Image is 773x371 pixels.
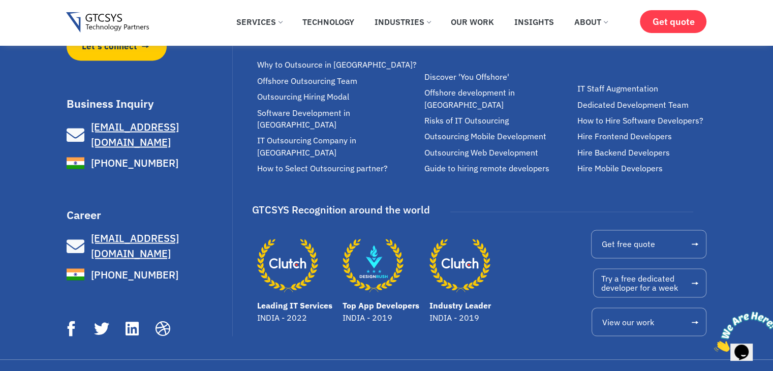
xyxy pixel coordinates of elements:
[424,71,509,83] span: Discover 'You Offshore'
[567,11,615,33] a: About
[66,12,149,33] img: Gtcsys logo
[640,10,706,33] a: Get quote
[424,147,572,159] a: Outsourcing Web Development
[443,11,502,33] a: Our Work
[424,87,572,111] a: Offshore development in [GEOGRAPHIC_DATA]
[602,318,654,326] span: View our work
[577,115,703,127] span: How to Hire Software Developers?
[507,11,562,33] a: Insights
[88,156,178,171] span: [PHONE_NUMBER]
[710,307,773,356] iframe: chat widget
[4,4,67,44] img: Chat attention grabber
[424,131,546,142] span: Outsourcing Mobile Development
[67,231,230,261] a: [EMAIL_ADDRESS][DOMAIN_NAME]
[424,115,508,127] span: Risks of IT Outsourcing
[429,300,491,310] a: Industry Leader
[577,83,712,95] a: IT Staff Augmentation
[577,99,712,111] a: Dedicated Development Team
[295,11,362,33] a: Technology
[257,163,388,174] span: How to Select Outsourcing partner?
[367,11,438,33] a: Industries
[577,115,712,127] a: How to Hire Software Developers?
[424,163,549,174] span: Guide to hiring remote developers
[593,268,706,297] a: Try a free dedicateddeveloper for a week
[88,267,178,282] span: [PHONE_NUMBER]
[424,147,538,159] span: Outsourcing Web Development
[577,99,689,111] span: Dedicated Development Team
[257,91,349,103] span: Outsourcing Hiring Modal
[91,231,179,260] span: [EMAIL_ADDRESS][DOMAIN_NAME]
[424,115,572,127] a: Risks of IT Outsourcing
[429,311,491,323] p: INDIA - 2019
[577,147,670,159] span: Hire Backend Developers
[577,83,658,95] span: IT Staff Augmentation
[257,135,419,159] a: IT Outsourcing Company in [GEOGRAPHIC_DATA]
[577,131,712,142] a: Hire Frontend Developers
[257,300,332,310] a: Leading IT Services
[257,311,332,323] p: INDIA - 2022
[424,71,572,83] a: Discover 'You Offshore'
[82,40,137,53] span: Let's connect
[652,16,694,27] span: Get quote
[343,235,404,296] a: Top App Developers
[67,265,230,283] a: [PHONE_NUMBER]
[577,163,712,174] a: Hire Mobile Developers
[257,91,419,103] a: Outsourcing Hiring Modal
[577,131,672,142] span: Hire Frontend Developers
[67,209,230,221] h3: Career
[601,274,678,292] span: Try a free dedicated developer for a week
[67,154,230,172] a: [PHONE_NUMBER]
[424,131,572,142] a: Outsourcing Mobile Development
[343,300,419,310] a: Top App Developers
[67,98,230,109] h3: Business Inquiry
[591,230,706,258] a: Get free quote
[592,307,706,336] a: View our work
[257,107,419,131] a: Software Development in [GEOGRAPHIC_DATA]
[67,33,167,60] a: Let's connect
[257,59,417,71] span: Why to Outsource in [GEOGRAPHIC_DATA]?
[257,59,419,71] a: Why to Outsource in [GEOGRAPHIC_DATA]?
[577,147,712,159] a: Hire Backend Developers
[257,75,357,87] span: Offshore Outsourcing Team
[257,75,419,87] a: Offshore Outsourcing Team
[424,163,572,174] a: Guide to hiring remote developers
[602,240,655,248] span: Get free quote
[343,311,419,323] p: INDIA - 2019
[67,119,230,150] a: [EMAIL_ADDRESS][DOMAIN_NAME]
[257,163,419,174] a: How to Select Outsourcing partner?
[229,11,290,33] a: Services
[252,200,430,220] div: GTCSYS Recognition around the world
[429,235,490,296] a: Industry Leader
[257,235,318,296] a: Leading IT Services
[91,120,179,149] span: [EMAIL_ADDRESS][DOMAIN_NAME]
[577,163,663,174] span: Hire Mobile Developers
